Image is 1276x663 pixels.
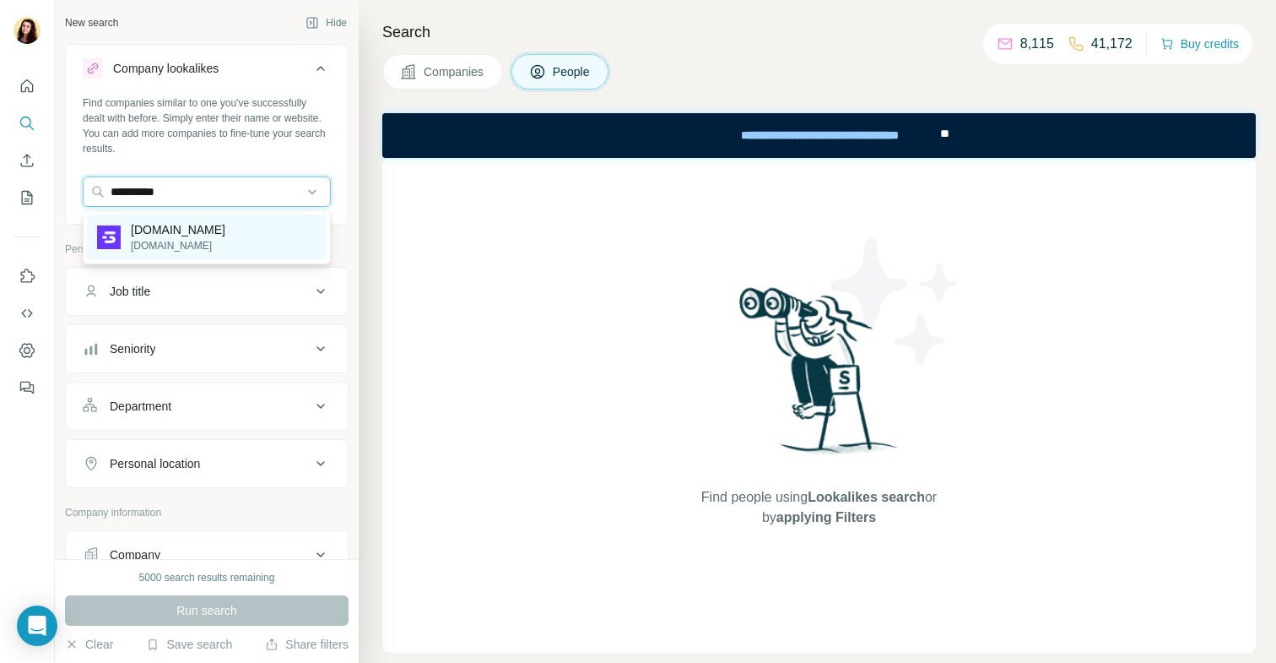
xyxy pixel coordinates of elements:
[66,386,348,427] button: Department
[14,298,41,329] button: Use Surfe API
[14,71,41,101] button: Quick start
[66,48,348,95] button: Company lookalikes
[110,398,171,415] div: Department
[66,535,348,575] button: Company
[684,487,954,528] span: Find people using or by
[1160,32,1239,56] button: Buy credits
[265,636,349,653] button: Share filters
[14,335,41,366] button: Dashboard
[14,182,41,213] button: My lists
[66,329,348,369] button: Seniority
[110,340,155,357] div: Seniority
[146,636,232,653] button: Save search
[14,145,41,176] button: Enrich CSV
[382,20,1256,44] h4: Search
[139,570,275,585] div: 5000 search results remaining
[294,10,359,35] button: Hide
[113,60,219,77] div: Company lookalikes
[553,63,592,80] span: People
[808,490,925,504] span: Lookalikes search
[65,242,349,257] p: Personal information
[110,455,200,472] div: Personal location
[382,113,1256,158] iframe: Banner
[131,221,225,238] p: [DOMAIN_NAME]
[65,15,118,30] div: New search
[66,271,348,312] button: Job title
[1091,34,1133,54] p: 41,172
[17,606,57,646] div: Open Intercom Messenger
[66,443,348,484] button: Personal location
[110,283,150,300] div: Job title
[14,108,41,139] button: Search
[131,238,225,253] p: [DOMAIN_NAME]
[14,372,41,403] button: Feedback
[110,546,160,563] div: Company
[1020,34,1054,54] p: 8,115
[14,17,41,44] img: Avatar
[732,283,907,471] img: Surfe Illustration - Woman searching with binoculars
[65,636,113,653] button: Clear
[97,226,121,249] img: goodfit.io
[65,505,349,520] p: Company information
[776,510,876,524] span: applying Filters
[83,95,331,156] div: Find companies similar to one you've successfully dealt with before. Simply enter their name or w...
[819,226,971,378] img: Surfe Illustration - Stars
[424,63,485,80] span: Companies
[14,261,41,291] button: Use Surfe on LinkedIn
